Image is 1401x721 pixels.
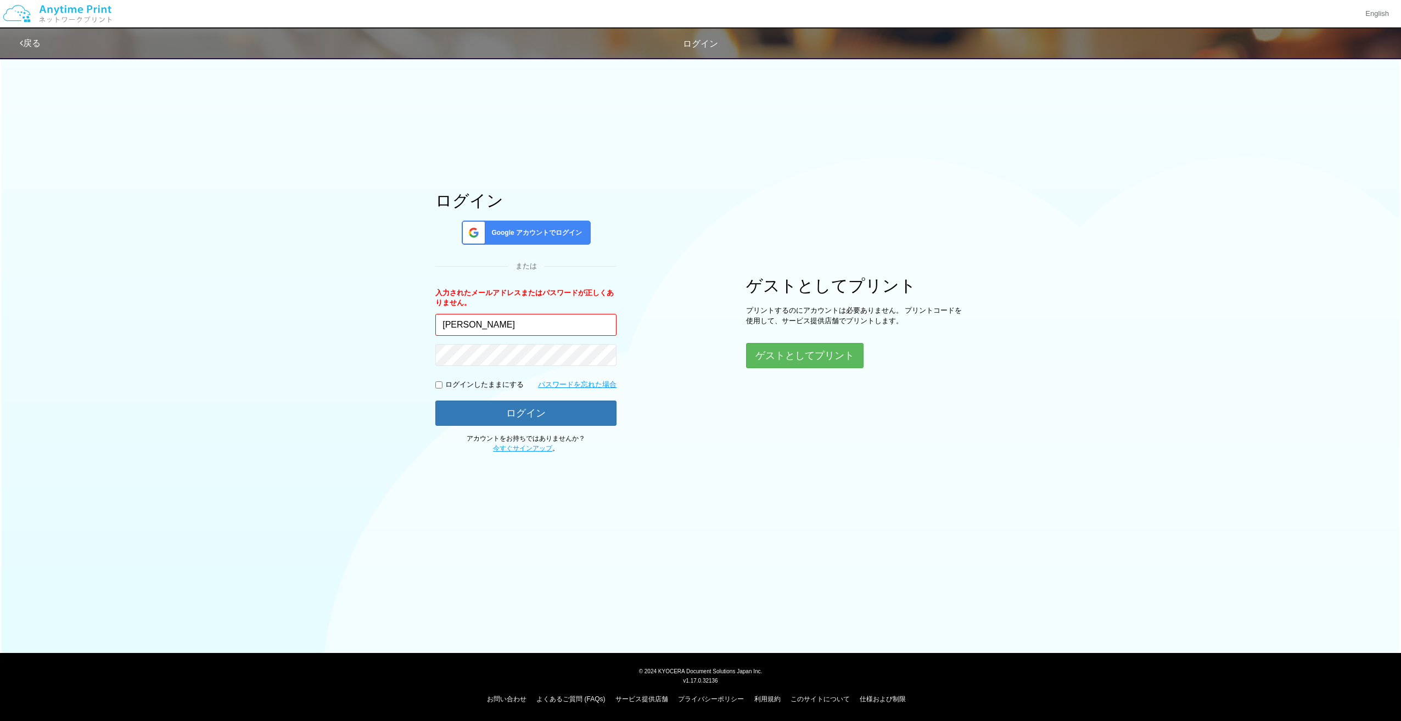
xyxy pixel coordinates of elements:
a: このサイトについて [791,695,850,703]
span: © 2024 KYOCERA Document Solutions Japan Inc. [639,667,763,674]
a: プライバシーポリシー [678,695,744,703]
input: メールアドレス [435,314,617,336]
h1: ゲストとしてプリント [746,277,966,295]
a: パスワードを忘れた場合 [538,380,617,390]
span: 。 [493,444,559,452]
a: 仕様および制限 [860,695,906,703]
p: プリントするのにアカウントは必要ありません。 プリントコードを使用して、サービス提供店舗でプリントします。 [746,306,966,326]
button: ログイン [435,401,617,426]
b: 入力されたメールアドレスまたはパスワードが正しくありません。 [435,289,614,307]
span: ログイン [683,39,718,48]
a: サービス提供店舗 [615,695,668,703]
a: お問い合わせ [487,695,526,703]
a: よくあるご質問 (FAQs) [536,695,605,703]
a: 戻る [20,38,41,48]
a: 利用規約 [754,695,781,703]
div: または [435,261,617,272]
span: Google アカウントでログイン [487,228,582,238]
a: 今すぐサインアップ [493,444,552,452]
p: アカウントをお持ちではありませんか？ [435,434,617,453]
span: v1.17.0.32136 [683,677,718,684]
h1: ログイン [435,191,617,210]
button: ゲストとしてプリント [746,343,864,368]
p: ログインしたままにする [445,380,524,390]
